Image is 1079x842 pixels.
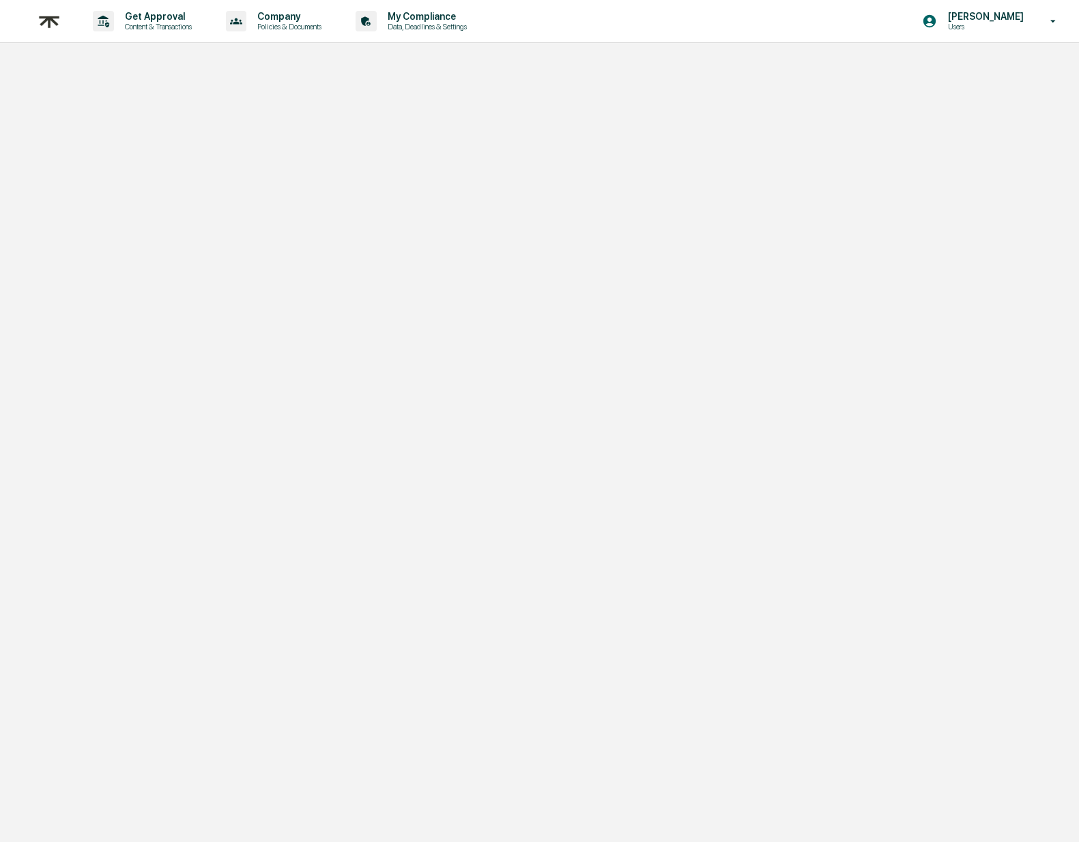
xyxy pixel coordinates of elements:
[246,22,328,31] p: Policies & Documents
[33,5,66,38] img: logo
[114,11,199,22] p: Get Approval
[937,22,1031,31] p: Users
[377,22,474,31] p: Data, Deadlines & Settings
[937,11,1031,22] p: [PERSON_NAME]
[246,11,328,22] p: Company
[114,22,199,31] p: Content & Transactions
[377,11,474,22] p: My Compliance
